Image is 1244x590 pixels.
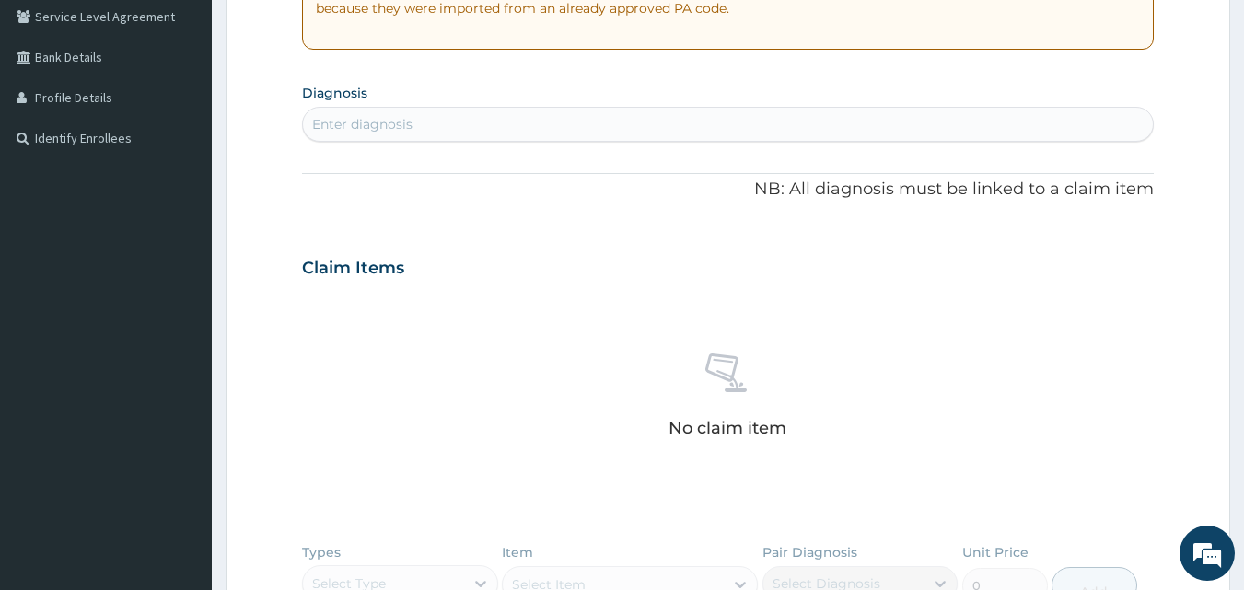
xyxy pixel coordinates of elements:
img: d_794563401_company_1708531726252_794563401 [34,92,75,138]
label: Diagnosis [302,84,367,102]
h3: Claim Items [302,259,404,279]
p: NB: All diagnosis must be linked to a claim item [302,178,1155,202]
div: Enter diagnosis [312,115,413,133]
div: Chat with us now [96,103,309,127]
div: Minimize live chat window [302,9,346,53]
p: No claim item [669,419,786,437]
textarea: Type your message and hit 'Enter' [9,394,351,458]
span: We're online! [107,178,254,364]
